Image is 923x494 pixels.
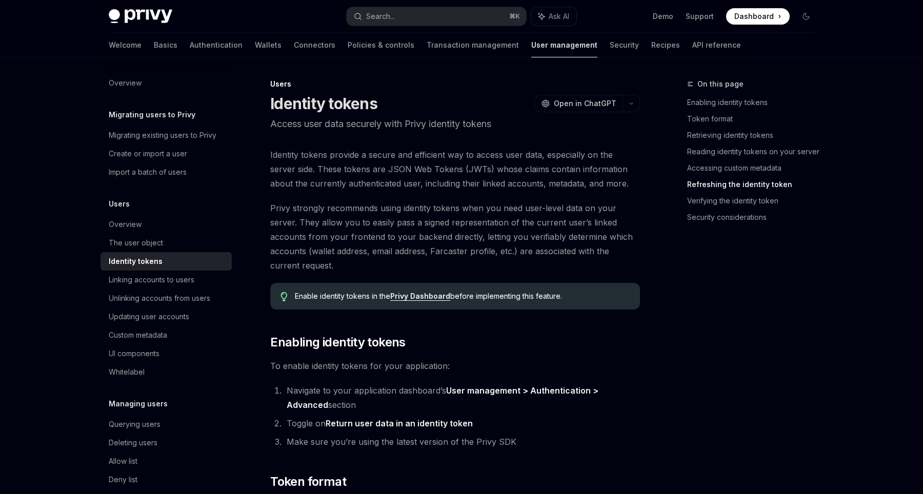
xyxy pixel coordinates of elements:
a: Retrieving identity tokens [687,127,822,143]
a: UI components [101,344,232,363]
span: Token format [270,474,346,490]
h5: Migrating users to Privy [109,109,195,121]
a: Security [610,33,639,57]
div: Deny list [109,474,137,486]
a: User management [531,33,597,57]
a: Token format [687,111,822,127]
a: Import a batch of users [101,163,232,181]
div: Allow list [109,455,137,467]
span: Open in ChatGPT [554,98,616,109]
a: Deleting users [101,434,232,452]
a: Welcome [109,33,142,57]
h5: Managing users [109,398,168,410]
div: Custom metadata [109,329,167,341]
a: Demo [653,11,673,22]
a: The user object [101,234,232,252]
a: Overview [101,74,232,92]
div: The user object [109,237,163,249]
a: Verifying the identity token [687,193,822,209]
div: Users [270,79,640,89]
a: Custom metadata [101,326,232,344]
span: ⌘ K [509,12,520,20]
h1: Identity tokens [270,94,377,113]
a: Unlinking accounts from users [101,289,232,307]
a: API reference [692,33,741,57]
a: Transaction management [427,33,519,57]
div: Linking accounts to users [109,274,194,286]
a: Recipes [651,33,680,57]
span: Ask AI [549,11,569,22]
a: Privy Dashboard [390,292,450,301]
a: Whitelabel [101,363,232,381]
a: Accessing custom metadata [687,160,822,176]
a: Refreshing the identity token [687,176,822,193]
button: Toggle dark mode [798,8,814,25]
a: Reading identity tokens on your server [687,143,822,160]
li: Navigate to your application dashboard’s section [284,383,640,412]
div: UI components [109,347,159,360]
button: Ask AI [531,7,576,26]
a: Querying users [101,415,232,434]
span: Enable identity tokens in the before implementing this feature. [295,291,630,301]
svg: Tip [280,292,288,301]
div: Whitelabel [109,366,145,378]
span: Identity tokens provide a secure and efficient way to access user data, especially on the server ... [270,148,640,191]
a: Create or import a user [101,145,232,163]
span: On this page [697,78,744,90]
a: Linking accounts to users [101,271,232,289]
a: Policies & controls [348,33,414,57]
div: Querying users [109,418,160,430]
h5: Users [109,198,130,210]
button: Search...⌘K [347,7,526,26]
img: dark logo [109,9,172,24]
a: Allow list [101,452,232,470]
a: Updating user accounts [101,307,232,326]
a: Basics [154,33,177,57]
a: Authentication [190,33,243,57]
div: Overview [109,218,142,231]
li: Toggle on [284,416,640,430]
div: Unlinking accounts from users [109,292,210,304]
span: Enabling identity tokens [270,334,406,351]
div: Identity tokens [109,255,163,267]
div: Updating user accounts [109,311,189,323]
div: Create or import a user [109,148,187,160]
span: Dashboard [734,11,774,22]
a: Identity tokens [101,252,232,271]
div: Deleting users [109,437,157,449]
button: Open in ChatGPT [535,95,623,112]
a: Connectors [294,33,335,57]
div: Import a batch of users [109,166,187,178]
p: Access user data securely with Privy identity tokens [270,117,640,131]
a: Support [686,11,714,22]
div: Search... [366,10,395,23]
div: Overview [109,77,142,89]
span: Privy strongly recommends using identity tokens when you need user-level data on your server. The... [270,201,640,273]
a: Dashboard [726,8,790,25]
a: Migrating existing users to Privy [101,126,232,145]
a: Wallets [255,33,282,57]
strong: Return user data in an identity token [326,418,473,428]
a: Deny list [101,470,232,489]
a: Enabling identity tokens [687,94,822,111]
a: Overview [101,215,232,234]
a: Security considerations [687,209,822,225]
div: Migrating existing users to Privy [109,129,216,141]
span: To enable identity tokens for your application: [270,359,640,373]
li: Make sure you’re using the latest version of the Privy SDK [284,435,640,449]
